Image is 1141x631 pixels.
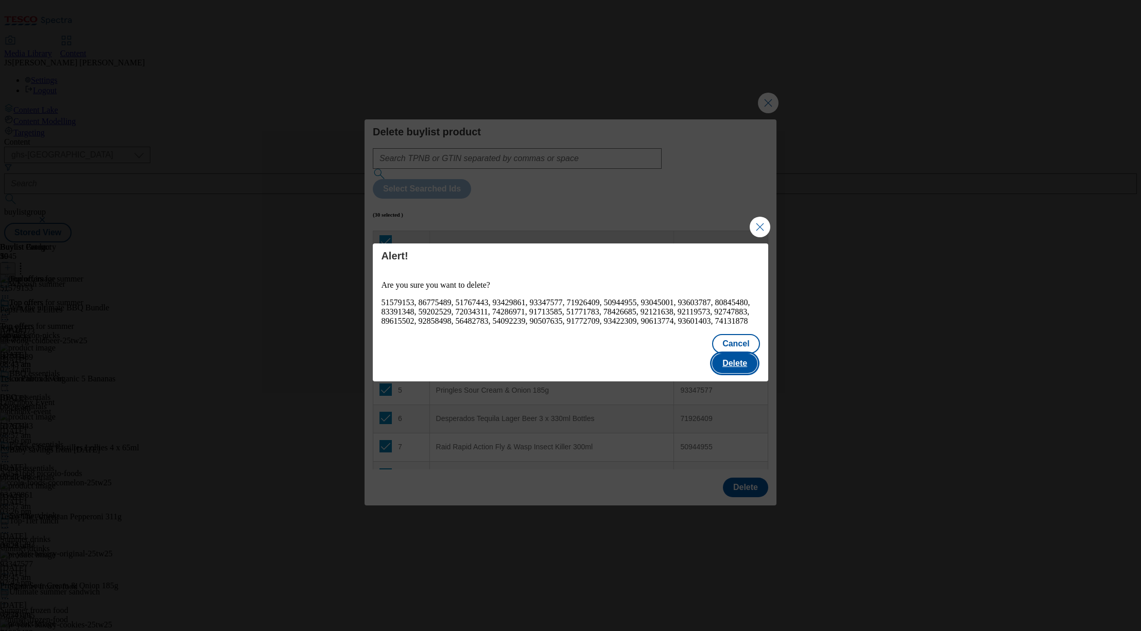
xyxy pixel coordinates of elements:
button: Close Modal [750,217,770,237]
button: Cancel [712,334,759,354]
p: Are you sure you want to delete? [381,281,759,290]
div: 51579153, 86775489, 51767443, 93429861, 93347577, 71926409, 50944955, 93045001, 93603787, 8084548... [381,298,759,326]
div: Modal [373,243,768,381]
h4: Alert! [381,250,759,262]
button: Delete [712,354,757,373]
